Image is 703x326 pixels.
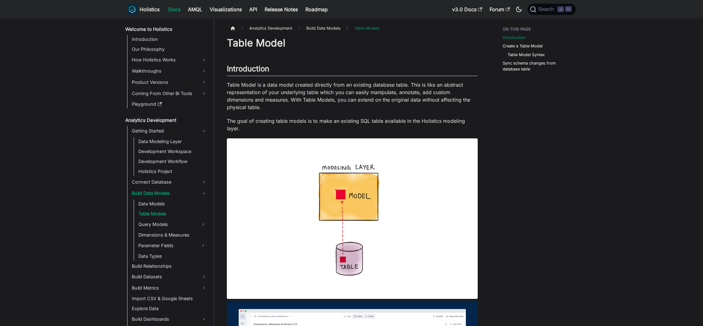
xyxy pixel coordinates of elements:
kbd: K [565,6,571,12]
a: Our Philosophy [130,45,209,54]
nav: Breadcrumbs [227,24,478,33]
button: Expand sidebar category 'Query Models' [198,219,209,229]
a: Holistics Project [136,167,209,176]
a: Build Metrics [130,283,209,293]
a: Data Types [136,252,209,261]
a: Forum [486,4,514,14]
b: Holistics [140,6,160,13]
a: Development Workflow [136,157,209,166]
a: Query Models [136,219,198,229]
a: AMQL [184,4,206,14]
a: Development Workspace [136,147,209,156]
a: Release Notes [261,4,302,14]
img: Holistics [127,4,137,14]
a: Build Dashboards [130,314,209,324]
a: Product Versions [130,77,209,87]
a: Getting Started [130,126,209,136]
a: Roadmap [302,4,332,14]
button: Switch between dark and light mode (currently dark mode) [514,4,524,14]
a: Walkthroughs [130,66,209,76]
a: Table Model Syntax [508,52,545,58]
a: Docs [165,4,184,14]
a: Home page [227,24,239,33]
a: Data Modeling Layer [136,137,209,146]
p: Table Model is a data model created directly from an existing database table. This is like an abs... [227,81,478,111]
span: Analytics Development [246,24,295,33]
a: Create a Table Model [503,43,543,49]
h2: Introduction [227,64,478,76]
span: Build Data Models [303,24,344,33]
a: Sync schema changes from database table [503,60,572,72]
p: The goal of creating table models is to make an existing SQL table available in the Holistics mod... [227,117,478,132]
a: Build Relationships [130,262,209,271]
a: HolisticsHolistics [127,4,160,14]
a: v3.0 Docs [448,4,486,14]
a: Playground [130,100,209,108]
a: Visualizations [206,4,246,14]
a: How Holistics Works [130,55,209,65]
nav: Docs sidebar [121,19,214,326]
a: Introduction [130,35,209,44]
a: Parameter Fields [136,241,198,251]
button: Expand sidebar category 'Parameter Fields' [198,241,209,251]
a: Introduction [503,35,526,41]
a: Connect Database [130,177,209,187]
a: Build Data Models [130,188,209,198]
span: Table Models [351,24,383,33]
a: Table Models [136,209,209,218]
a: API [246,4,261,14]
a: Import CSV & Google Sheets [130,294,209,303]
a: Explore Data [130,304,209,313]
button: Search (Command+K) [528,4,576,15]
a: Analytics Development [123,116,209,125]
kbd: ⌘ [557,7,564,12]
a: Build Datasets [130,272,209,282]
a: Welcome to Holistics [123,25,209,34]
a: Data Models [136,199,209,208]
h1: Table Model [227,37,478,49]
span: Search [536,7,558,12]
a: Coming From Other BI Tools [130,89,209,98]
a: Dimensions & Measures [136,231,209,239]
